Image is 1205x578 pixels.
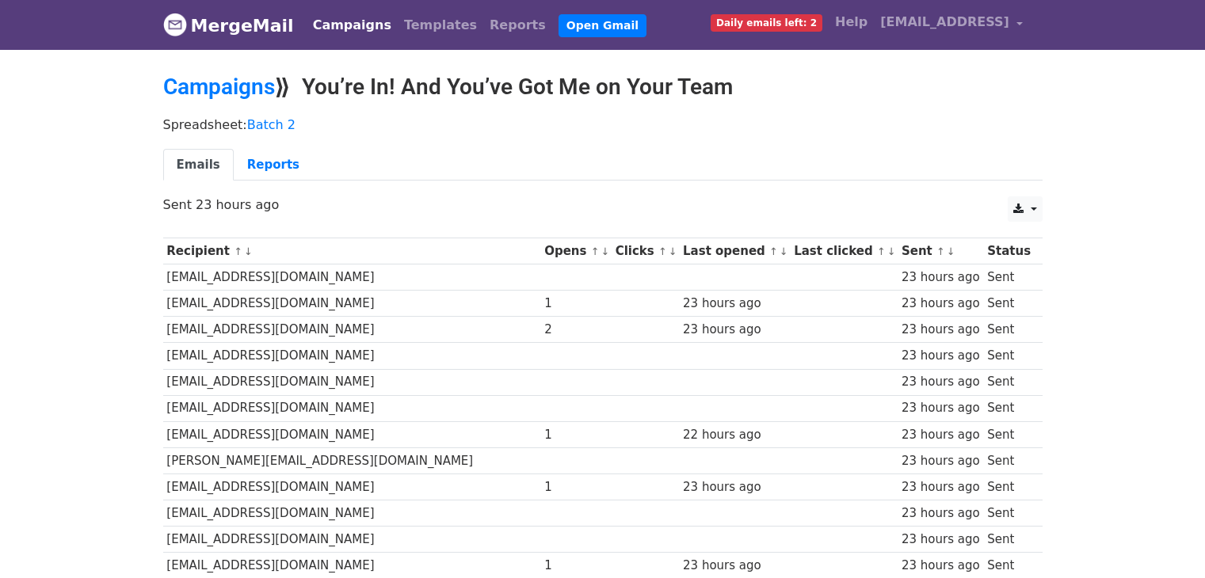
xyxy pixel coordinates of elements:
[983,238,1034,264] th: Status
[683,478,786,496] div: 23 hours ago
[683,321,786,339] div: 23 hours ago
[947,245,955,257] a: ↓
[780,245,788,257] a: ↓
[902,347,980,365] div: 23 hours ago
[234,245,242,257] a: ↑
[898,238,983,264] th: Sent
[983,500,1034,527] td: Sent
[163,473,541,500] td: [EMAIL_ADDRESS][DOMAIN_NAME]
[601,245,609,257] a: ↓
[683,426,786,444] div: 22 hours ago
[902,321,980,339] div: 23 hours ago
[163,238,541,264] th: Recipient
[983,264,1034,291] td: Sent
[163,116,1043,133] p: Spreadsheet:
[544,478,608,496] div: 1
[902,268,980,287] div: 23 hours ago
[829,6,874,38] a: Help
[902,478,980,496] div: 23 hours ago
[658,245,667,257] a: ↑
[544,295,608,313] div: 1
[163,369,541,395] td: [EMAIL_ADDRESS][DOMAIN_NAME]
[704,6,829,38] a: Daily emails left: 2
[983,369,1034,395] td: Sent
[683,557,786,575] div: 23 hours ago
[307,10,398,41] a: Campaigns
[591,245,600,257] a: ↑
[902,504,980,523] div: 23 hours ago
[711,14,822,32] span: Daily emails left: 2
[669,245,677,257] a: ↓
[612,238,679,264] th: Clicks
[983,527,1034,553] td: Sent
[559,14,646,37] a: Open Gmail
[247,117,296,132] a: Batch 2
[398,10,483,41] a: Templates
[902,426,980,444] div: 23 hours ago
[983,473,1034,500] td: Sent
[874,6,1029,44] a: [EMAIL_ADDRESS]
[163,74,1043,101] h2: ⟫ You’re In! And You’ve Got Me on Your Team
[163,395,541,421] td: [EMAIL_ADDRESS][DOMAIN_NAME]
[902,452,980,470] div: 23 hours ago
[544,557,608,575] div: 1
[887,245,896,257] a: ↓
[877,245,886,257] a: ↑
[880,13,1009,32] span: [EMAIL_ADDRESS]
[902,557,980,575] div: 23 hours ago
[983,317,1034,343] td: Sent
[163,13,187,36] img: MergeMail logo
[540,238,612,264] th: Opens
[936,245,945,257] a: ↑
[163,500,541,527] td: [EMAIL_ADDRESS][DOMAIN_NAME]
[679,238,790,264] th: Last opened
[483,10,552,41] a: Reports
[163,149,234,181] a: Emails
[683,295,786,313] div: 23 hours ago
[902,373,980,391] div: 23 hours ago
[983,395,1034,421] td: Sent
[983,421,1034,447] td: Sent
[902,295,980,313] div: 23 hours ago
[902,399,980,417] div: 23 hours ago
[163,196,1043,213] p: Sent 23 hours ago
[790,238,898,264] th: Last clicked
[163,9,294,42] a: MergeMail
[163,343,541,369] td: [EMAIL_ADDRESS][DOMAIN_NAME]
[163,291,541,317] td: [EMAIL_ADDRESS][DOMAIN_NAME]
[163,421,541,447] td: [EMAIL_ADDRESS][DOMAIN_NAME]
[163,264,541,291] td: [EMAIL_ADDRESS][DOMAIN_NAME]
[544,321,608,339] div: 2
[983,447,1034,473] td: Sent
[902,530,980,549] div: 23 hours ago
[983,343,1034,369] td: Sent
[163,317,541,343] td: [EMAIL_ADDRESS][DOMAIN_NAME]
[163,527,541,553] td: [EMAIL_ADDRESS][DOMAIN_NAME]
[163,447,541,473] td: [PERSON_NAME][EMAIL_ADDRESS][DOMAIN_NAME]
[983,291,1034,317] td: Sent
[769,245,778,257] a: ↑
[544,426,608,444] div: 1
[163,74,275,100] a: Campaigns
[244,245,253,257] a: ↓
[234,149,313,181] a: Reports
